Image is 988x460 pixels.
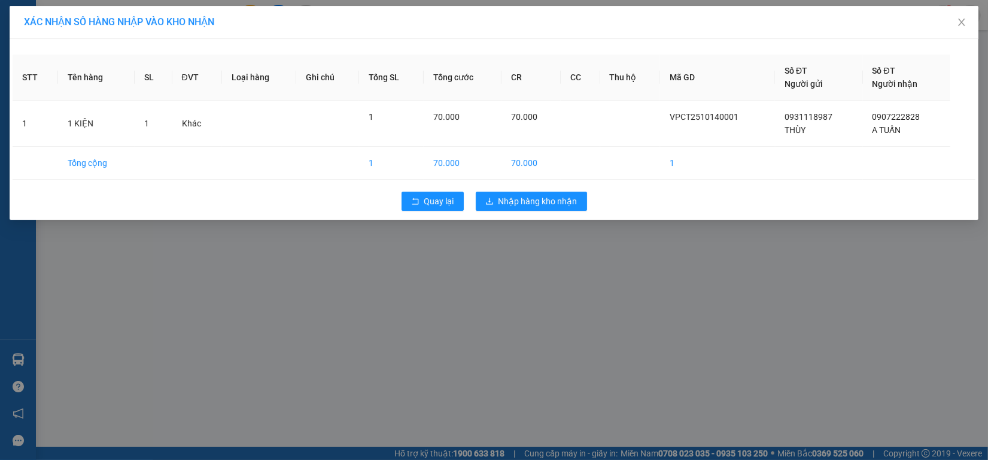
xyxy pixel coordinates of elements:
span: E11, Đường số 8, Khu dân cư Nông [GEOGRAPHIC_DATA], Kv.[GEOGRAPHIC_DATA], [GEOGRAPHIC_DATA] [36,21,127,66]
th: Tên hàng [58,55,135,101]
span: Số ĐT [785,66,807,75]
span: 0931118987 [785,112,832,122]
button: Close [945,6,978,40]
td: 70.000 [424,147,501,180]
span: [PERSON_NAME] [36,8,108,19]
span: Nhập hàng kho nhận [498,195,577,208]
span: Người gửi [785,79,823,89]
span: Số ĐT [873,66,895,75]
span: download [485,197,494,207]
span: 70.000 [511,112,537,122]
span: VPCT2510140001 [670,112,738,122]
img: logo [6,31,34,66]
th: Ghi chú [296,55,359,101]
td: 70.000 [501,147,561,180]
td: 1 [660,147,775,180]
span: THÙY [785,125,805,135]
td: Tổng cộng [58,147,135,180]
td: 1 KIỆN [58,101,135,147]
span: 1900 8181 [36,68,71,77]
span: Người nhận [873,79,918,89]
span: 1 [369,112,373,122]
th: Loại hàng [222,55,296,101]
span: 70.000 [433,112,460,122]
th: Mã GD [660,55,775,101]
th: CR [501,55,561,101]
th: ĐVT [172,55,223,101]
span: A TUẤN [873,125,901,135]
span: 1 [144,119,149,128]
td: 1 [359,147,424,180]
td: Khác [172,101,223,147]
th: SL [135,55,172,101]
span: XÁC NHẬN SỐ HÀNG NHẬP VÀO KHO NHẬN [24,16,214,28]
th: Thu hộ [600,55,661,101]
span: rollback [411,197,419,207]
span: GỬI KHÁCH HÀNG [130,41,252,57]
span: 0907222828 [873,112,920,122]
th: STT [13,55,58,101]
th: Tổng cước [424,55,501,101]
button: downloadNhập hàng kho nhận [476,192,587,211]
th: Tổng SL [359,55,424,101]
button: rollbackQuay lại [402,192,464,211]
th: CC [561,55,600,101]
span: Quay lại [424,195,454,208]
span: close [957,17,966,27]
td: 1 [13,101,58,147]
